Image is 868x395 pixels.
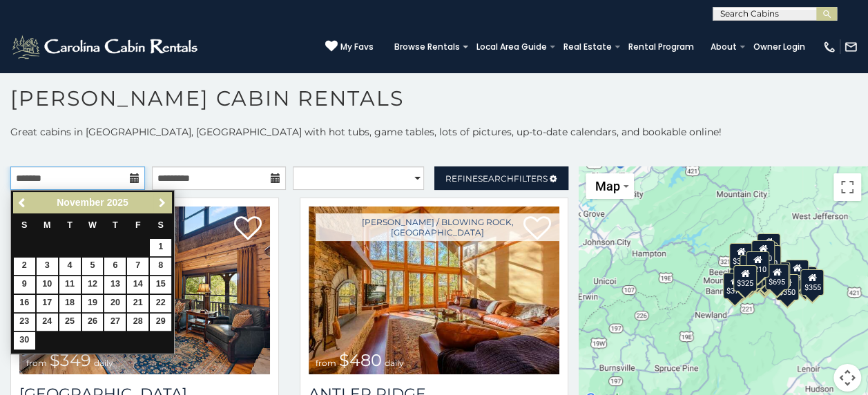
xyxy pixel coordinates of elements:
a: Next [153,194,171,211]
a: 19 [82,295,104,312]
span: Refine Filters [445,173,548,184]
span: Next [157,197,168,209]
a: Add to favorites [234,215,262,244]
a: [PERSON_NAME] / Blowing Rock, [GEOGRAPHIC_DATA] [316,213,559,241]
a: My Favs [325,40,374,54]
a: Rental Program [621,37,701,57]
a: 28 [127,314,148,331]
div: $930 [785,260,809,286]
a: 10 [37,276,58,293]
img: mail-regular-white.png [844,40,858,54]
a: 23 [14,314,35,331]
a: 2 [14,258,35,275]
span: Tuesday [67,220,73,230]
a: 13 [104,276,126,293]
a: 12 [82,276,104,293]
span: Previous [17,197,28,209]
a: 16 [14,295,35,312]
span: My Favs [340,41,374,53]
span: Sunday [21,220,27,230]
a: 26 [82,314,104,331]
a: 3 [37,258,58,275]
span: $480 [339,350,382,370]
a: Owner Login [746,37,812,57]
div: $325 [733,265,756,291]
a: RefineSearchFilters [434,166,569,190]
a: 27 [104,314,126,331]
a: 30 [14,332,35,349]
a: 17 [37,295,58,312]
span: from [316,358,336,368]
div: $250 [757,245,780,271]
a: 21 [127,295,148,312]
div: $695 [764,264,788,290]
img: White-1-2.png [10,33,202,61]
a: 29 [150,314,171,331]
a: 25 [59,314,81,331]
a: 22 [150,295,171,312]
button: Toggle fullscreen view [833,173,861,201]
a: 1 [150,239,171,256]
a: 15 [150,276,171,293]
div: $350 [775,274,798,300]
span: Map [595,179,620,193]
span: Search [478,173,514,184]
div: $380 [766,262,790,288]
div: $320 [751,240,775,267]
a: 11 [59,276,81,293]
img: Antler Ridge [309,206,559,374]
div: $210 [746,251,769,278]
span: Wednesday [88,220,97,230]
img: phone-regular-white.png [822,40,836,54]
a: 7 [127,258,148,275]
a: 18 [59,295,81,312]
div: $525 [757,233,780,260]
a: 9 [14,276,35,293]
span: daily [385,358,404,368]
span: Saturday [158,220,164,230]
div: $355 [800,269,824,296]
a: Antler Ridge from $480 daily [309,206,559,374]
a: About [704,37,744,57]
a: Real Estate [557,37,619,57]
span: 2025 [107,197,128,208]
a: 8 [150,258,171,275]
a: 5 [82,258,104,275]
a: 14 [127,276,148,293]
a: Browse Rentals [387,37,467,57]
span: from [26,358,47,368]
div: $305 [729,243,752,269]
a: 6 [104,258,126,275]
span: November [57,197,104,208]
a: Local Area Guide [470,37,554,57]
button: Change map style [586,173,634,199]
a: 24 [37,314,58,331]
button: Map camera controls [833,364,861,392]
span: Thursday [113,220,118,230]
a: 20 [104,295,126,312]
a: 4 [59,258,81,275]
span: daily [94,358,113,368]
span: $349 [50,350,91,370]
span: Monday [44,220,51,230]
span: Friday [135,220,141,230]
div: $375 [722,273,746,299]
a: Previous [15,194,32,211]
